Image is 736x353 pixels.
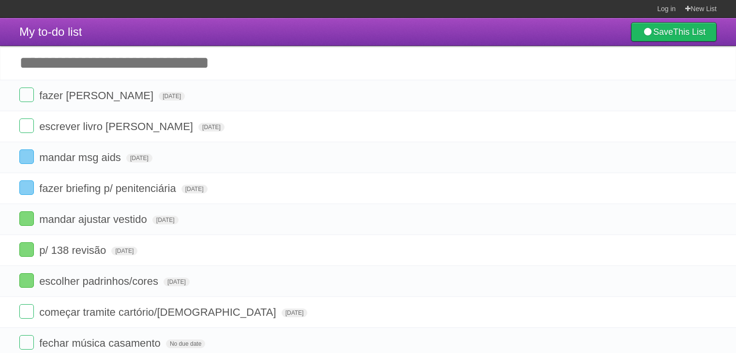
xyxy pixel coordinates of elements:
[39,120,195,132] span: escrever livro [PERSON_NAME]
[39,306,278,318] span: começar tramite cartório/[DEMOGRAPHIC_DATA]
[111,247,137,255] span: [DATE]
[282,309,308,317] span: [DATE]
[19,304,34,319] label: Done
[152,216,179,224] span: [DATE]
[39,275,161,287] span: escolher padrinhos/cores
[39,244,108,256] span: p/ 138 revisão
[19,180,34,195] label: Done
[673,27,706,37] b: This List
[39,213,150,225] span: mandar ajustar vestido
[19,149,34,164] label: Done
[126,154,152,162] span: [DATE]
[39,151,123,163] span: mandar msg aids
[19,88,34,102] label: Done
[19,273,34,288] label: Done
[19,242,34,257] label: Done
[19,335,34,350] label: Done
[631,22,717,42] a: SaveThis List
[39,182,179,194] span: fazer briefing p/ penitenciária
[164,278,190,286] span: [DATE]
[39,337,163,349] span: fechar música casamento
[39,89,156,102] span: fazer [PERSON_NAME]
[19,211,34,226] label: Done
[159,92,185,101] span: [DATE]
[181,185,208,193] span: [DATE]
[19,25,82,38] span: My to-do list
[19,118,34,133] label: Done
[166,339,205,348] span: No due date
[198,123,225,132] span: [DATE]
